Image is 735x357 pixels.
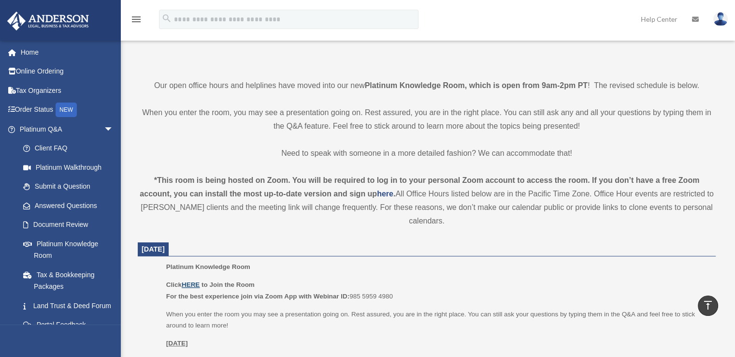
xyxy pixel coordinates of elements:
[130,14,142,25] i: menu
[142,245,165,253] span: [DATE]
[140,176,699,198] strong: *This room is being hosted on Zoom. You will be required to log in to your personal Zoom account ...
[14,315,128,335] a: Portal Feedback
[161,13,172,24] i: search
[138,147,716,160] p: Need to speak with someone in a more detailed fashion? We can accommodate that!
[130,17,142,25] a: menu
[713,12,728,26] img: User Pic
[166,281,202,288] b: Click
[377,190,393,198] a: here
[138,174,716,228] div: All Office Hours listed below are in the Pacific Time Zone. Office Hour events are restricted to ...
[393,190,395,198] strong: .
[56,103,77,117] div: NEW
[365,81,588,89] strong: Platinum Knowledge Room, which is open from 9am-2pm PT
[7,62,128,81] a: Online Ordering
[702,299,714,311] i: vertical_align_top
[14,265,128,296] a: Tax & Bookkeeping Packages
[166,263,250,270] span: Platinum Knowledge Room
[202,281,255,288] b: to Join the Room
[7,100,128,120] a: Order StatusNEW
[138,79,716,92] p: Our open office hours and helplines have moved into our new ! The revised schedule is below.
[14,196,128,215] a: Answered Questions
[104,119,123,139] span: arrow_drop_down
[14,139,128,158] a: Client FAQ
[166,293,349,300] b: For the best experience join via Zoom App with Webinar ID:
[166,340,188,347] u: [DATE]
[166,279,709,302] p: 985 5959 4980
[14,296,128,315] a: Land Trust & Deed Forum
[138,106,716,133] p: When you enter the room, you may see a presentation going on. Rest assured, you are in the right ...
[14,158,128,177] a: Platinum Walkthrough
[4,12,92,30] img: Anderson Advisors Platinum Portal
[182,281,200,288] a: HERE
[14,177,128,196] a: Submit a Question
[7,43,128,62] a: Home
[166,309,709,331] p: When you enter the room you may see a presentation going on. Rest assured, you are in the right p...
[698,296,718,316] a: vertical_align_top
[7,119,128,139] a: Platinum Q&Aarrow_drop_down
[7,81,128,100] a: Tax Organizers
[14,234,123,265] a: Platinum Knowledge Room
[14,215,128,235] a: Document Review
